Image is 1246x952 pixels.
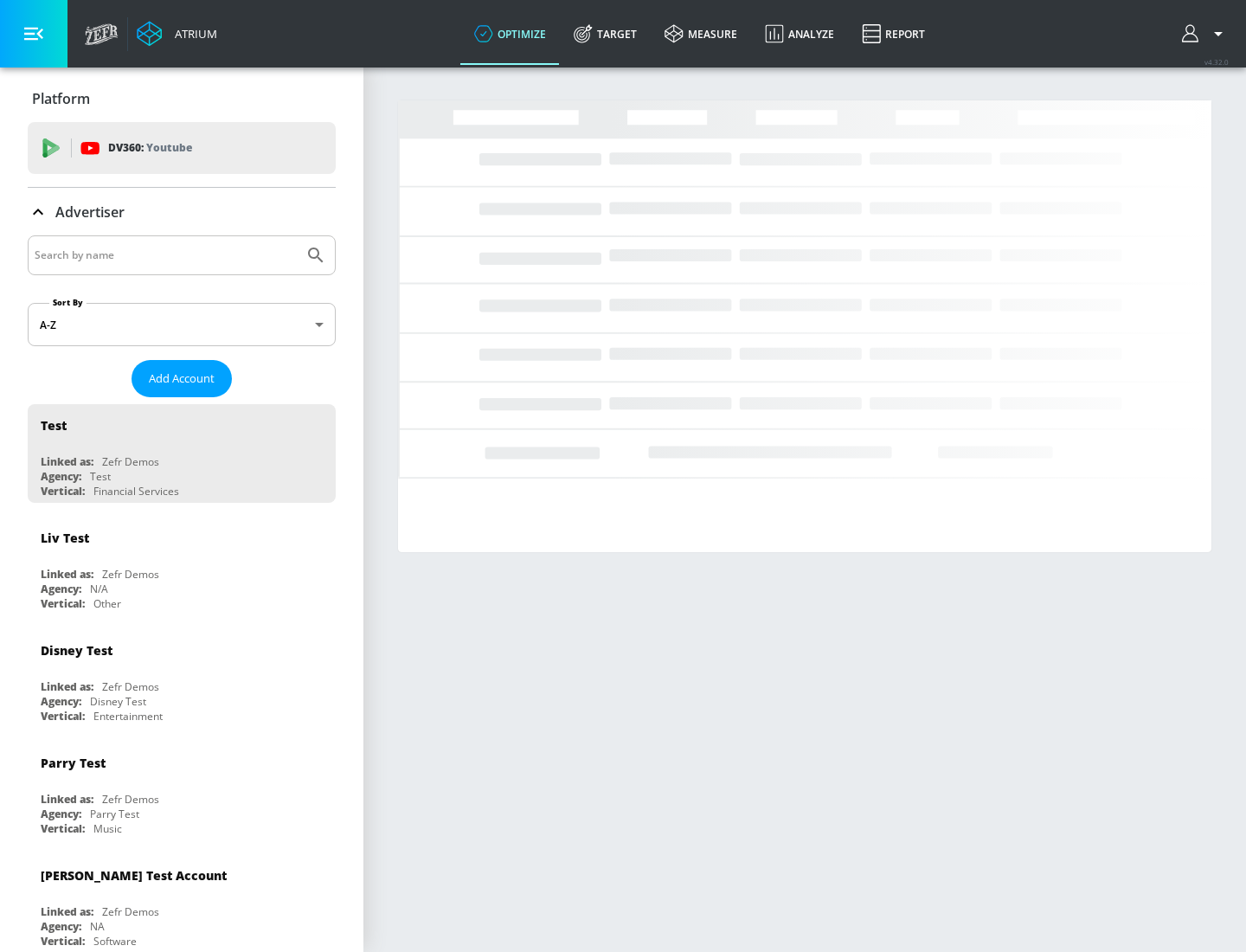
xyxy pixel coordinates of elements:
[41,454,93,469] div: Linked as:
[41,821,85,836] div: Vertical:
[41,904,93,919] div: Linked as:
[560,3,651,65] a: Target
[35,244,297,267] input: Search by name
[102,904,159,919] div: Zefr Demos
[651,3,751,65] a: measure
[41,582,81,596] div: Agency:
[93,709,163,724] div: Entertainment
[28,188,336,236] div: Advertiser
[41,530,89,546] div: Liv Test
[28,629,336,728] div: Disney TestLinked as:Zefr DemosAgency:Disney TestVertical:Entertainment
[90,807,139,821] div: Parry Test
[90,694,146,709] div: Disney Test
[28,517,336,615] div: Liv TestLinked as:Zefr DemosAgency:N/AVertical:Other
[28,404,336,503] div: TestLinked as:Zefr DemosAgency:TestVertical:Financial Services
[28,742,336,840] div: Parry TestLinked as:Zefr DemosAgency:Parry TestVertical:Music
[137,21,217,47] a: Atrium
[41,755,106,771] div: Parry Test
[102,792,159,807] div: Zefr Demos
[90,469,111,484] div: Test
[41,694,81,709] div: Agency:
[41,919,81,934] div: Agency:
[102,567,159,582] div: Zefr Demos
[41,484,85,499] div: Vertical:
[41,642,112,659] div: Disney Test
[41,709,85,724] div: Vertical:
[90,582,108,596] div: N/A
[41,679,93,694] div: Linked as:
[49,297,87,308] label: Sort By
[28,303,336,346] div: A-Z
[149,369,215,389] span: Add Account
[93,934,137,949] div: Software
[41,596,85,611] div: Vertical:
[41,417,67,434] div: Test
[108,138,192,158] p: DV360:
[28,122,336,174] div: DV360: Youtube
[41,807,81,821] div: Agency:
[41,567,93,582] div: Linked as:
[28,74,336,123] div: Platform
[848,3,939,65] a: Report
[41,867,227,884] div: [PERSON_NAME] Test Account
[93,484,179,499] div: Financial Services
[41,792,93,807] div: Linked as:
[55,203,125,222] p: Advertiser
[102,679,159,694] div: Zefr Demos
[132,360,232,397] button: Add Account
[751,3,848,65] a: Analyze
[41,469,81,484] div: Agency:
[102,454,159,469] div: Zefr Demos
[41,934,85,949] div: Vertical:
[32,89,90,108] p: Platform
[93,596,121,611] div: Other
[460,3,560,65] a: optimize
[90,919,105,934] div: NA
[1204,57,1229,67] span: v 4.32.0
[146,138,192,157] p: Youtube
[93,821,122,836] div: Music
[168,26,217,42] div: Atrium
